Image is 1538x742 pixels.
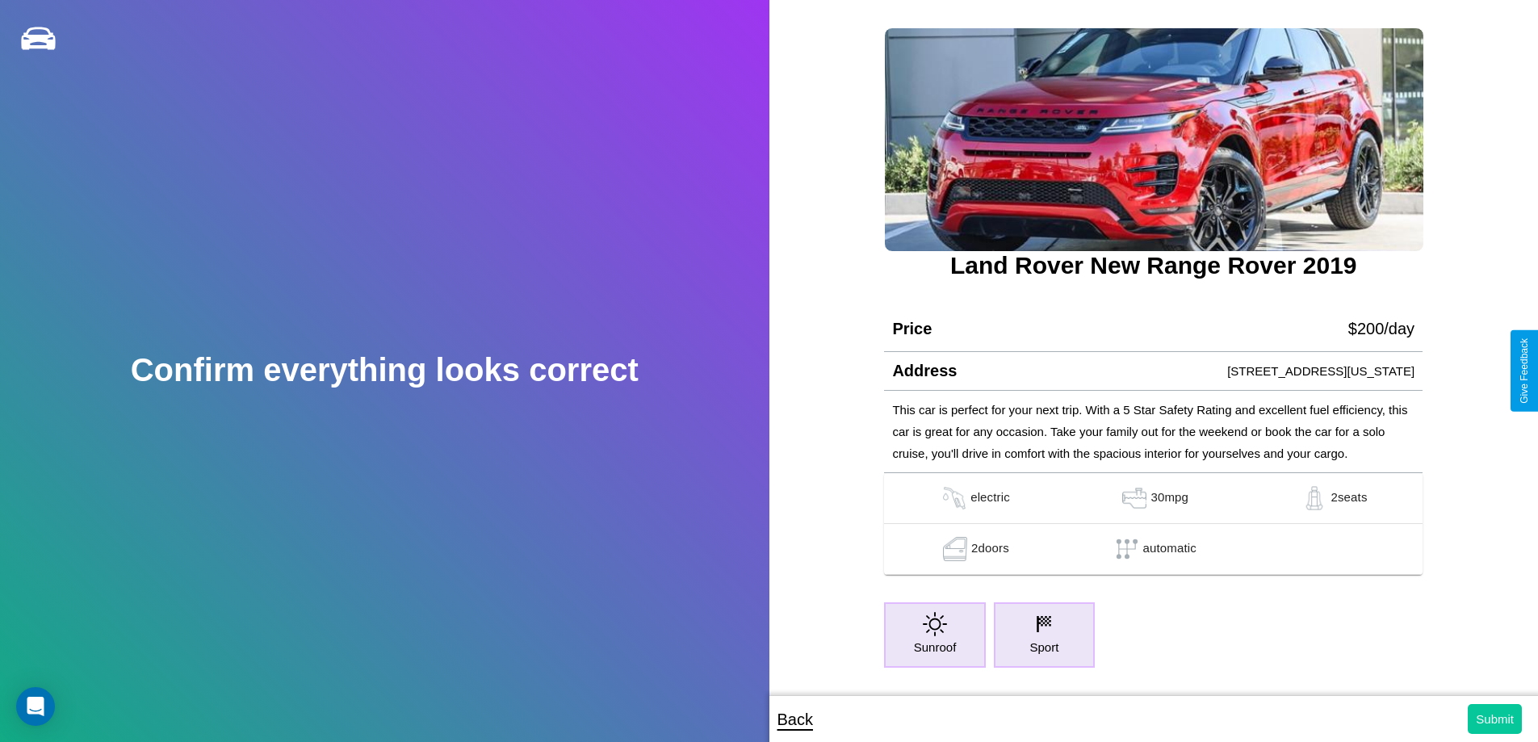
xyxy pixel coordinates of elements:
[971,537,1009,561] p: 2 doors
[1227,360,1414,382] p: [STREET_ADDRESS][US_STATE]
[970,486,1010,510] p: electric
[1150,486,1188,510] p: 30 mpg
[892,399,1414,464] p: This car is perfect for your next trip. With a 5 Star Safety Rating and excellent fuel efficiency...
[1331,486,1367,510] p: 2 seats
[884,252,1423,279] h3: Land Rover New Range Rover 2019
[914,636,957,658] p: Sunroof
[777,705,813,734] p: Back
[938,486,970,510] img: gas
[1519,338,1530,404] div: Give Feedback
[16,687,55,726] div: Open Intercom Messenger
[892,320,932,338] h4: Price
[131,352,639,388] h2: Confirm everything looks correct
[1029,636,1058,658] p: Sport
[1348,314,1414,343] p: $ 200 /day
[939,537,971,561] img: gas
[884,473,1423,575] table: simple table
[1143,537,1196,561] p: automatic
[1468,704,1522,734] button: Submit
[892,362,957,380] h4: Address
[1298,486,1331,510] img: gas
[1118,486,1150,510] img: gas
